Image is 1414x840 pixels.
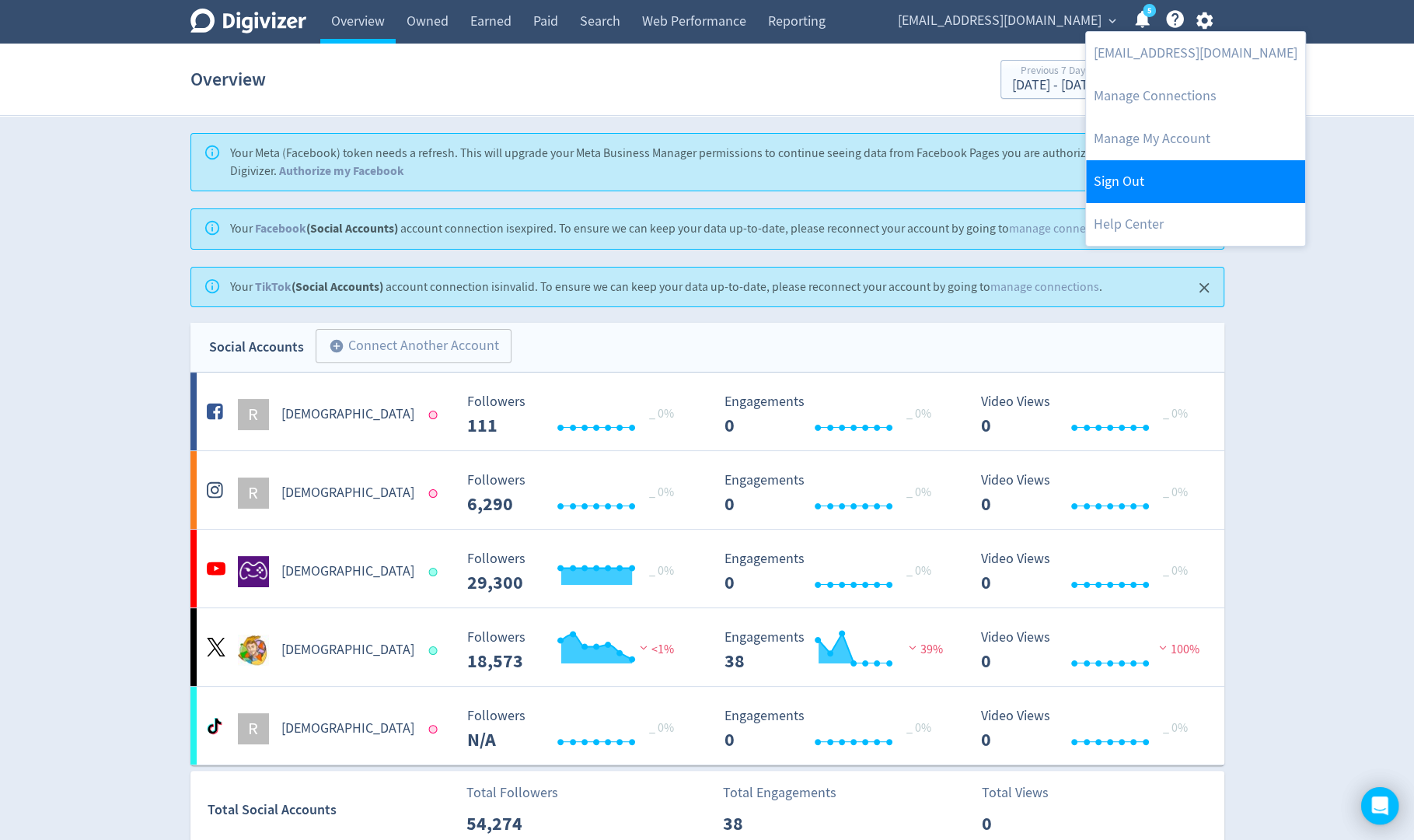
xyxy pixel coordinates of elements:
a: Help Center [1086,203,1305,246]
a: Manage My Account [1086,117,1305,160]
div: Open Intercom Messenger [1361,787,1398,824]
a: [EMAIL_ADDRESS][DOMAIN_NAME] [1086,32,1305,75]
a: Manage Connections [1086,75,1305,117]
a: Log out [1086,160,1305,203]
